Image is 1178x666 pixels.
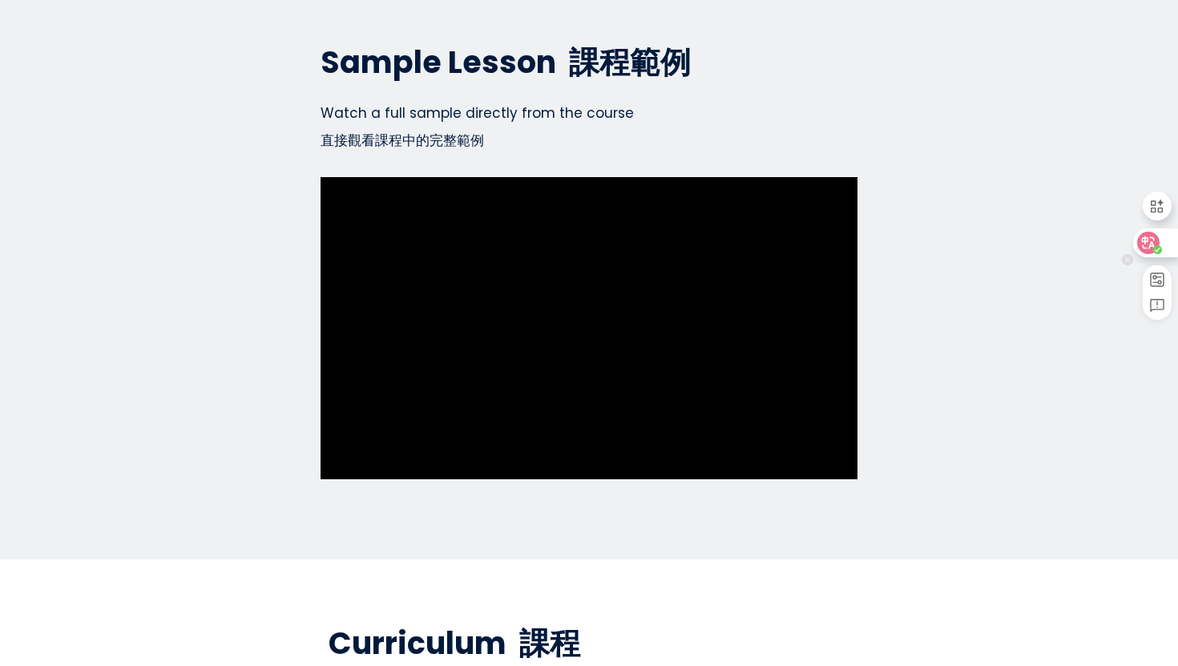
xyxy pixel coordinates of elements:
[519,622,580,664] font: 課程
[309,103,869,158] div: Watch a full sample directly from the course
[309,624,869,663] h2: Curriculum
[309,42,869,82] h2: Sample Lesson
[569,41,691,83] font: 課程範例
[321,131,484,150] font: 直接觀看課程中的完整範例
